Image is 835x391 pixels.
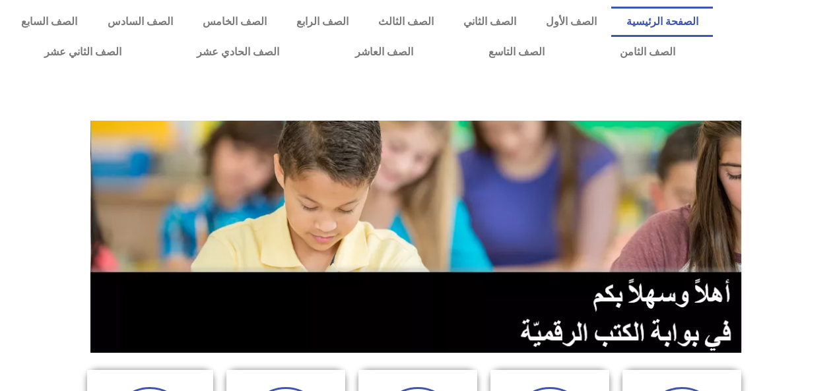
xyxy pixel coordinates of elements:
[92,7,187,37] a: الصف السادس
[451,37,582,67] a: الصف التاسع
[317,37,451,67] a: الصف العاشر
[159,37,317,67] a: الصف الحادي عشر
[448,7,531,37] a: الصف الثاني
[531,7,611,37] a: الصف الأول
[7,7,92,37] a: الصف السابع
[7,37,159,67] a: الصف الثاني عشر
[281,7,363,37] a: الصف الرابع
[611,7,713,37] a: الصفحة الرئيسية
[187,7,281,37] a: الصف الخامس
[363,7,448,37] a: الصف الثالث
[582,37,713,67] a: الصف الثامن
